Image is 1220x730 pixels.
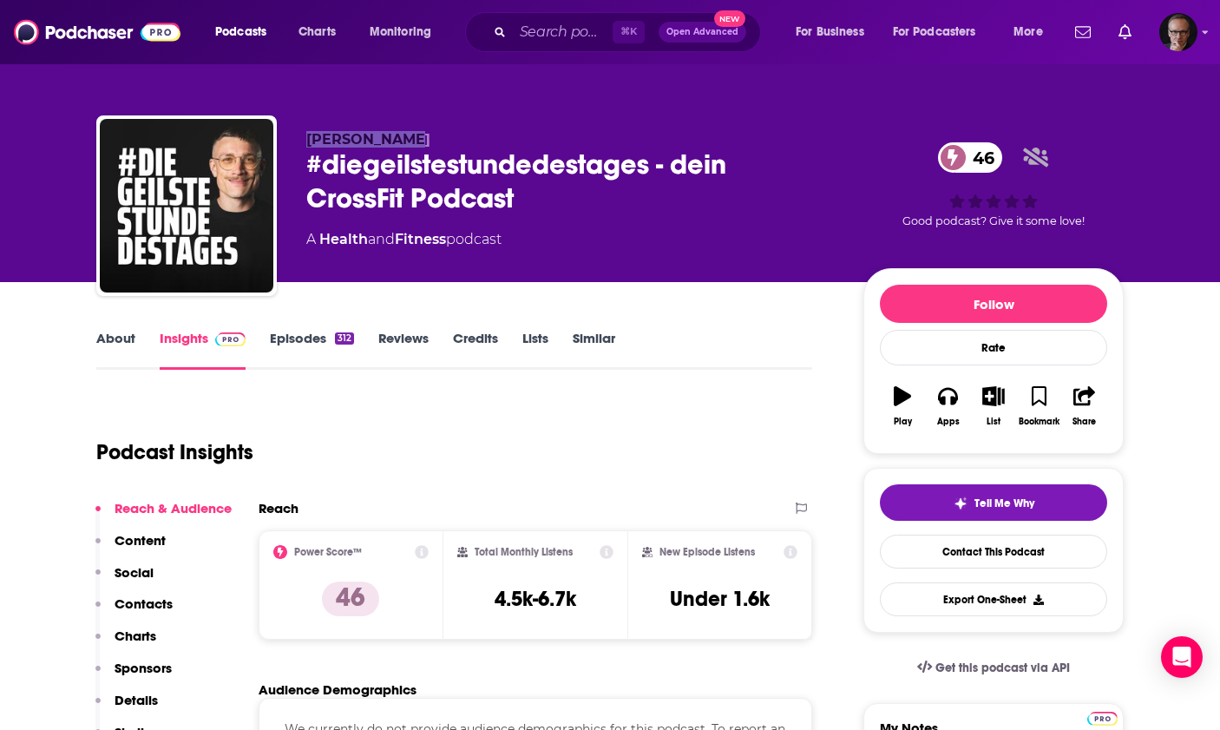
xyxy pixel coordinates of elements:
button: Show profile menu [1159,13,1197,51]
a: Show notifications dropdown [1112,17,1138,47]
a: Reviews [378,330,429,370]
button: Contacts [95,595,173,628]
p: Details [115,692,158,708]
img: Podchaser - Follow, Share and Rate Podcasts [14,16,180,49]
span: Podcasts [215,20,266,44]
button: open menu [882,18,1001,46]
button: Sponsors [95,660,172,692]
button: Play [880,375,925,437]
a: InsightsPodchaser Pro [160,330,246,370]
a: Fitness [395,231,446,247]
p: Reach & Audience [115,500,232,516]
h1: Podcast Insights [96,439,253,465]
div: A podcast [306,229,502,250]
span: Tell Me Why [974,497,1034,510]
h3: Under 1.6k [670,586,770,612]
a: Health [319,231,368,247]
img: Podchaser Pro [1087,712,1118,726]
span: Logged in as experts2podcasts [1159,13,1197,51]
a: Lists [522,330,548,370]
img: #diegeilstestundedestages - dein CrossFit Podcast [100,119,273,293]
p: Content [115,532,166,549]
div: Play [894,417,912,427]
span: Charts [298,20,336,44]
span: Get this podcast via API [935,661,1070,675]
a: Get this podcast via API [903,647,1084,689]
button: Social [95,564,154,596]
button: Apps [925,375,970,437]
span: For Podcasters [893,20,976,44]
div: Share [1072,417,1096,427]
div: 46Good podcast? Give it some love! [863,131,1124,239]
h2: Reach [259,500,298,516]
span: Good podcast? Give it some love! [902,214,1085,227]
a: Pro website [1087,709,1118,726]
img: tell me why sparkle [954,497,967,510]
p: Social [115,564,154,581]
div: Search podcasts, credits, & more... [482,12,777,52]
input: Search podcasts, credits, & more... [513,18,613,46]
p: Sponsors [115,660,172,676]
span: 46 [955,142,1003,173]
a: Similar [573,330,615,370]
button: List [971,375,1016,437]
h2: Total Monthly Listens [475,546,573,558]
a: Show notifications dropdown [1068,17,1098,47]
div: List [987,417,1000,427]
p: Contacts [115,595,173,612]
button: Follow [880,285,1107,323]
button: Details [95,692,158,724]
h2: New Episode Listens [659,546,755,558]
div: Bookmark [1019,417,1059,427]
img: User Profile [1159,13,1197,51]
img: Podchaser Pro [215,332,246,346]
h3: 4.5k-6.7k [495,586,576,612]
a: About [96,330,135,370]
p: 46 [322,582,379,616]
button: tell me why sparkleTell Me Why [880,484,1107,521]
span: Open Advanced [666,28,738,36]
span: Monitoring [370,20,431,44]
div: Apps [937,417,960,427]
span: More [1013,20,1043,44]
a: Charts [287,18,346,46]
div: Open Intercom Messenger [1161,636,1203,678]
button: Bookmark [1016,375,1061,437]
a: Contact This Podcast [880,535,1107,569]
p: Charts [115,628,156,644]
button: Reach & Audience [95,500,232,532]
button: Charts [95,628,156,660]
div: 312 [335,332,354,345]
a: 46 [938,142,1003,173]
span: For Business [796,20,864,44]
button: Content [95,532,166,564]
h2: Audience Demographics [259,681,417,698]
h2: Power Score™ [294,546,362,558]
button: Share [1062,375,1107,437]
button: open menu [1001,18,1065,46]
button: Export One-Sheet [880,582,1107,616]
a: Episodes312 [270,330,354,370]
button: Open AdvancedNew [659,22,746,43]
div: Rate [880,330,1107,365]
span: [PERSON_NAME] [306,131,430,148]
span: New [714,10,745,27]
span: and [368,231,395,247]
span: ⌘ K [613,21,645,43]
button: open menu [203,18,289,46]
button: open menu [357,18,454,46]
button: open menu [784,18,886,46]
a: Credits [453,330,498,370]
